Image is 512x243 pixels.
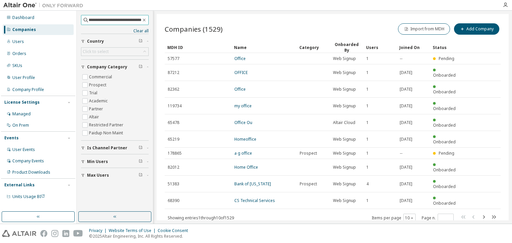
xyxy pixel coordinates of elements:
span: 1 [366,198,369,203]
span: 1 [366,165,369,170]
label: Partner [89,105,104,113]
div: Onboarded By [333,42,361,53]
img: instagram.svg [51,230,58,237]
div: SKUs [12,63,22,68]
div: Click to select [83,49,109,54]
span: 1 [366,137,369,142]
span: [DATE] [400,181,412,187]
button: Company Category [81,60,149,74]
a: my office [234,103,252,109]
a: Bank of [US_STATE] [234,181,271,187]
label: Restricted Partner [89,121,125,129]
label: Academic [89,97,109,105]
a: Office Ou [234,120,252,125]
span: [DATE] [400,137,412,142]
span: 4 [366,181,369,187]
button: Max Users [81,168,149,183]
div: Name [234,42,294,53]
span: 1 [366,70,369,75]
a: Clear all [81,28,149,34]
div: Status [433,42,461,53]
div: License Settings [4,100,40,105]
span: Max Users [87,173,109,178]
span: Clear filter [139,39,143,44]
span: Onboarded [433,106,456,111]
span: 1 [366,87,369,92]
div: On Prem [12,123,29,128]
img: Altair One [3,2,87,9]
span: [DATE] [400,198,412,203]
div: Users [12,39,24,44]
span: [DATE] [400,70,412,75]
div: Events [4,135,19,141]
span: Company Category [87,64,127,70]
span: [DATE] [400,103,412,109]
span: Units Usage BI [12,194,45,199]
div: Product Downloads [12,170,50,175]
span: Clear filter [139,173,143,178]
span: 178865 [168,151,182,156]
span: Is Channel Partner [87,145,127,151]
span: Web Signup [333,103,356,109]
span: Onboarded [433,184,456,189]
label: Paidup Non Maint [89,129,124,137]
span: Items per page [372,214,416,222]
span: Prospect [300,181,317,187]
div: Category [299,42,327,53]
a: Office [234,86,246,92]
span: 1 [366,151,369,156]
div: Privacy [89,228,109,233]
button: Min Users [81,154,149,169]
span: [DATE] [400,120,412,125]
span: [DATE] [400,165,412,170]
img: linkedin.svg [62,230,69,237]
div: Companies [12,27,36,32]
span: Web Signup [333,137,356,142]
span: Page n. [422,214,454,222]
span: 1 [366,120,369,125]
div: User Profile [12,75,35,80]
span: Altair Cloud [333,120,355,125]
div: Dashboard [12,15,34,20]
span: 1 [366,103,369,109]
div: Cookie Consent [158,228,192,233]
span: Pending [439,56,454,61]
label: Commercial [89,73,113,81]
span: Web Signup [333,151,356,156]
div: Users [366,42,394,53]
span: Web Signup [333,87,356,92]
span: Web Signup [333,56,356,61]
span: -- [400,56,402,61]
div: Company Profile [12,87,44,92]
span: Companies (1529) [165,24,223,34]
a: CS Technical Services [234,198,275,203]
span: Min Users [87,159,108,164]
span: Web Signup [333,165,356,170]
button: Is Channel Partner [81,141,149,155]
div: Joined On [399,42,427,53]
span: Web Signup [333,181,356,187]
span: 82012 [168,165,179,170]
p: © 2025 Altair Engineering, Inc. All Rights Reserved. [89,233,192,239]
span: Pending [439,150,454,156]
span: 68390 [168,198,179,203]
span: Onboarded [433,139,456,145]
label: Prospect [89,81,108,89]
button: Import from MDH [398,23,450,35]
div: MDH ID [167,42,229,53]
div: Managed [12,111,31,117]
span: Clear filter [139,145,143,151]
span: Clear filter [139,159,143,164]
img: youtube.svg [73,230,83,237]
span: Clear filter [139,64,143,70]
span: 51383 [168,181,179,187]
span: Country [87,39,104,44]
a: Homeoffice [234,136,256,142]
div: Company Events [12,158,44,164]
span: Onboarded [433,200,456,206]
a: a g office [234,150,252,156]
span: Onboarded [433,167,456,173]
span: 57577 [168,56,179,61]
span: Web Signup [333,70,356,75]
span: 65219 [168,137,179,142]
